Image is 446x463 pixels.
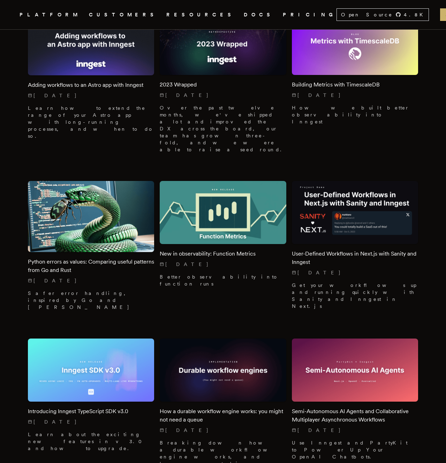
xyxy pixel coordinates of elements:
h2: How a durable workflow engine works: you might not need a queue [160,407,286,424]
p: [DATE] [28,277,154,284]
button: PLATFORM [20,10,81,19]
h2: User-Defined Workflows in Next.js with Sanity and Inngest [292,250,418,266]
img: Featured image for Introducing Inngest TypeScript SDK v3.0 blog post [28,339,154,402]
a: CUSTOMERS [89,10,158,19]
span: Open Source [341,11,393,18]
p: [DATE] [160,261,286,268]
a: Featured image for 2023 Wrapped blog post2023 Wrapped[DATE] Over the past twelve months, we've sh... [160,12,286,153]
img: Featured image for Adding workflows to an Astro app with Inngest blog post [28,12,154,76]
p: Learn about the exciting new features in v3.0 and how to upgrade. [28,431,154,452]
a: Featured image for Introducing Inngest TypeScript SDK v3.0 blog postIntroducing Inngest TypeScrip... [28,339,154,452]
a: DOCS [244,10,274,19]
p: [DATE] [292,427,418,434]
p: Better observability into function runs [160,273,286,287]
a: Featured image for User-Defined Workflows in Next.js with Sanity and Inngest blog postUser-Define... [292,181,418,310]
h2: Adding workflows to an Astro app with Inngest [28,81,154,89]
h2: Building Metrics with TimescaleDB [292,81,418,89]
p: Learn how to extend the range of your Astro app with long-running processes, and when to do so. [28,105,154,139]
img: Featured image for New in observability: Function Metrics blog post [160,181,286,244]
button: RESOURCES [166,10,235,19]
p: Over the past twelve months, we've shipped a lot and improved the DX across the board, our team h... [160,104,286,153]
p: [DATE] [28,418,154,425]
h2: Python errors as values: Comparing useful patterns from Go and Rust [28,258,154,274]
p: Safer error handling, inspired by Go and [PERSON_NAME] [28,290,154,311]
img: Featured image for 2023 Wrapped blog post [160,12,286,75]
a: Featured image for Python errors as values: Comparing useful patterns from Go and Rust blog postP... [28,181,154,311]
a: PRICING [283,10,337,19]
img: Featured image for Semi-Autonomous AI Agents and Collaborative Multiplayer Asynchronous Workflows... [292,339,418,402]
p: How we built better observability into Inngest [292,104,418,125]
p: [DATE] [160,92,286,99]
p: [DATE] [292,92,418,99]
img: Featured image for User-Defined Workflows in Next.js with Sanity and Inngest blog post [292,181,418,244]
p: [DATE] [292,269,418,276]
p: Use Inngest and PartyKit to Power Up Your OpenAI Chatbots. [292,439,418,460]
p: Get your workflows up and running quickly with Sanity and Inngest in Next.js [292,282,418,310]
h2: 2023 Wrapped [160,81,286,89]
span: 4.8 K [404,11,427,18]
img: Featured image for Building Metrics with TimescaleDB blog post [292,12,418,75]
p: [DATE] [160,427,286,434]
a: Featured image for Adding workflows to an Astro app with Inngest blog postAdding workflows to an ... [28,12,154,140]
img: Featured image for How a durable workflow engine works: you might not need a queue blog post [160,339,286,402]
a: Featured image for Semi-Autonomous AI Agents and Collaborative Multiplayer Asynchronous Workflows... [292,339,418,460]
img: Featured image for Python errors as values: Comparing useful patterns from Go and Rust blog post [28,181,154,252]
p: [DATE] [28,92,154,99]
a: Featured image for New in observability: Function Metrics blog postNew in observability: Function... [160,181,286,287]
h2: Introducing Inngest TypeScript SDK v3.0 [28,407,154,416]
h2: New in observability: Function Metrics [160,250,286,258]
h2: Semi-Autonomous AI Agents and Collaborative Multiplayer Asynchronous Workflows [292,407,418,424]
a: Featured image for Building Metrics with TimescaleDB blog postBuilding Metrics with TimescaleDB[D... [292,12,418,125]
